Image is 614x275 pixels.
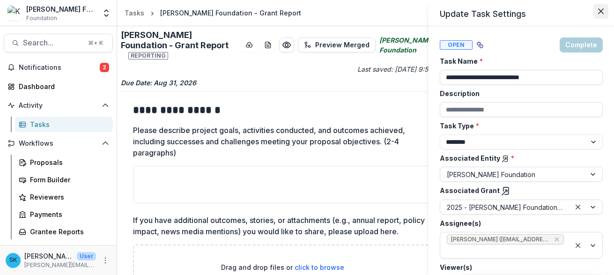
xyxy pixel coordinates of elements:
[440,262,597,272] label: Viewer(s)
[572,240,584,251] div: Clear selected options
[572,201,584,213] div: Clear selected options
[560,37,603,52] button: Complete
[440,153,597,163] label: Associated Entity
[440,56,597,66] label: Task Name
[440,186,597,196] label: Associated Grant
[553,235,561,244] div: Remove Liz Carrick (lcarrick@spencer.org)
[440,40,473,50] span: Open
[593,4,608,19] button: Close
[440,121,597,131] label: Task Type
[451,236,550,243] span: [PERSON_NAME] ([EMAIL_ADDRESS][PERSON_NAME][DOMAIN_NAME])
[440,218,597,228] label: Assignee(s)
[473,37,488,52] button: View dependent tasks
[440,89,597,98] label: Description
